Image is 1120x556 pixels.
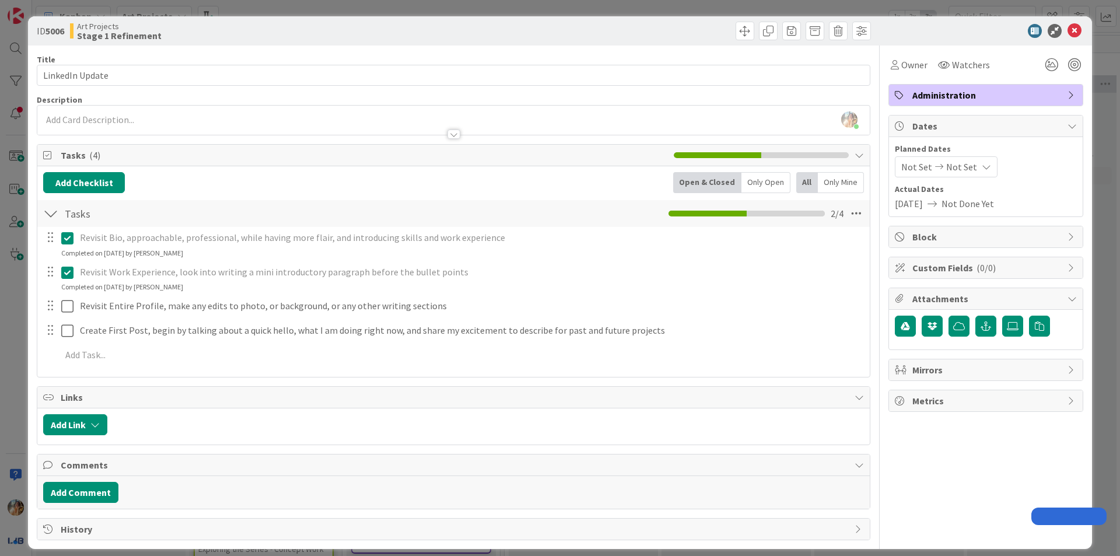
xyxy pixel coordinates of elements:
span: Administration [912,88,1062,102]
button: Add Checklist [43,172,125,193]
div: Open & Closed [673,172,741,193]
span: ID [37,24,64,38]
span: Links [61,390,849,404]
div: Completed on [DATE] by [PERSON_NAME] [61,282,183,292]
b: 5006 [45,25,64,37]
p: Create First Post, begin by talking about a quick hello, what I am doing right now, and share my ... [80,324,862,337]
p: Revisit Bio, approachable, professional, while having more flair, and introducing skills and work... [80,231,862,244]
span: Planned Dates [895,143,1077,155]
span: Watchers [952,58,990,72]
span: ( 0/0 ) [977,262,996,274]
span: Custom Fields [912,261,1062,275]
input: Add Checklist... [61,203,323,224]
span: Block [912,230,1062,244]
div: Completed on [DATE] by [PERSON_NAME] [61,248,183,258]
img: DgSP5OpwsSRUZKwS8gMSzgstfBmcQ77l.jpg [841,111,857,128]
span: ( 4 ) [89,149,100,161]
span: Attachments [912,292,1062,306]
button: Add Link [43,414,107,435]
span: Not Set [946,160,977,174]
span: Dates [912,119,1062,133]
label: Title [37,54,55,65]
button: Add Comment [43,482,118,503]
span: Metrics [912,394,1062,408]
span: Not Set [901,160,932,174]
span: History [61,522,849,536]
span: Tasks [61,148,668,162]
span: Actual Dates [895,183,1077,195]
input: type card name here... [37,65,870,86]
span: Comments [61,458,849,472]
p: Revisit Work Experience, look into writing a mini introductory paragraph before the bullet points [80,265,862,279]
div: Only Mine [818,172,864,193]
span: [DATE] [895,197,923,211]
span: Art Projects [77,22,162,31]
div: All [796,172,818,193]
span: Not Done Yet [942,197,994,211]
b: Stage 1 Refinement [77,31,162,40]
p: Revisit Entire Profile, make any edits to photo, or background, or any other writing sections [80,299,862,313]
span: Mirrors [912,363,1062,377]
span: Owner [901,58,928,72]
span: Description [37,95,82,105]
div: Only Open [741,172,790,193]
span: 2 / 4 [831,207,843,221]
